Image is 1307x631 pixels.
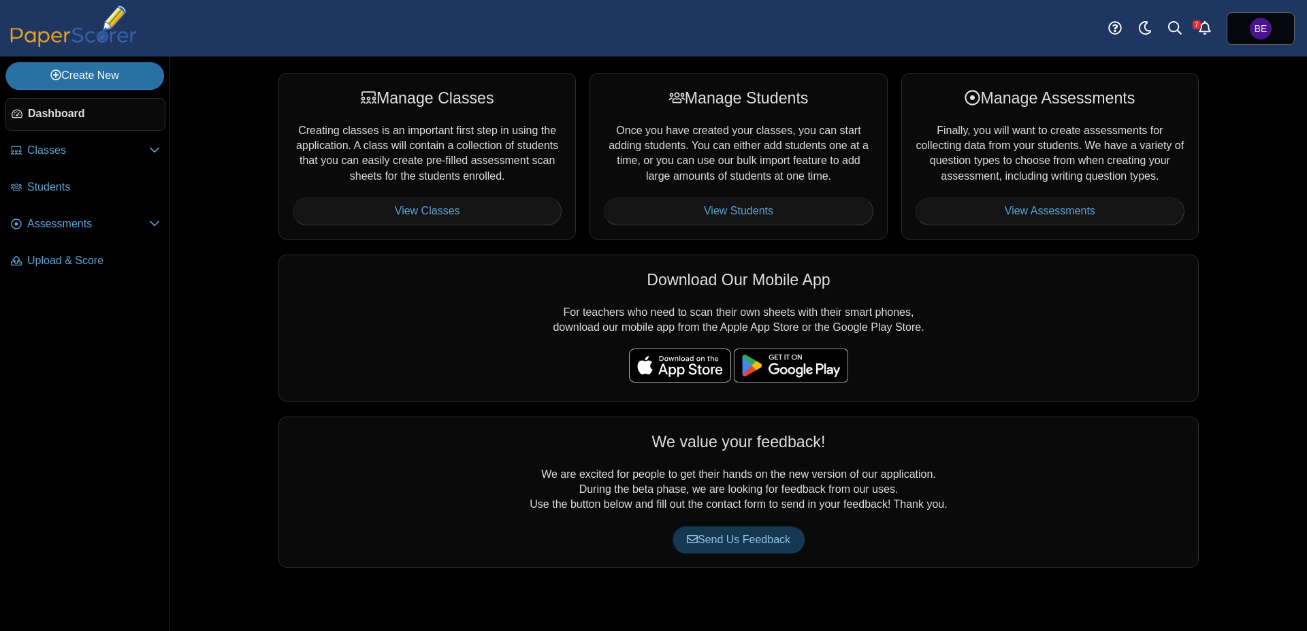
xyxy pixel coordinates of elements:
[293,269,1184,291] div: Download Our Mobile App
[27,143,149,158] span: Classes
[604,197,873,225] a: View Students
[5,245,165,278] a: Upload & Score
[278,73,576,239] div: Creating classes is an important first step in using the application. A class will contain a coll...
[916,87,1184,109] div: Manage Assessments
[1250,18,1272,39] span: Ben England
[1227,12,1295,45] a: Ben England
[734,349,848,383] img: google-play-badge.png
[673,526,805,553] a: Send Us Feedback
[278,255,1199,402] div: For teachers who need to scan their own sheets with their smart phones, download our mobile app f...
[5,37,142,49] a: PaperScorer
[293,431,1184,453] div: We value your feedback!
[1255,24,1268,33] span: Ben England
[901,73,1199,239] div: Finally, you will want to create assessments for collecting data from your students. We have a va...
[5,172,165,204] a: Students
[604,87,873,109] div: Manage Students
[5,5,142,47] img: PaperScorer
[293,87,562,109] div: Manage Classes
[916,197,1184,225] a: View Assessments
[590,73,887,239] div: Once you have created your classes, you can start adding students. You can either add students on...
[1190,14,1220,44] a: Alerts
[687,534,790,545] span: Send Us Feedback
[5,208,165,241] a: Assessments
[5,98,165,131] a: Dashboard
[5,62,164,89] a: Create New
[293,197,562,225] a: View Classes
[27,253,160,268] span: Upload & Score
[28,106,159,121] span: Dashboard
[27,216,149,231] span: Assessments
[629,349,731,383] img: apple-store-badge.svg
[27,180,160,195] span: Students
[278,417,1199,568] div: We are excited for people to get their hands on the new version of our application. During the be...
[5,135,165,167] a: Classes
